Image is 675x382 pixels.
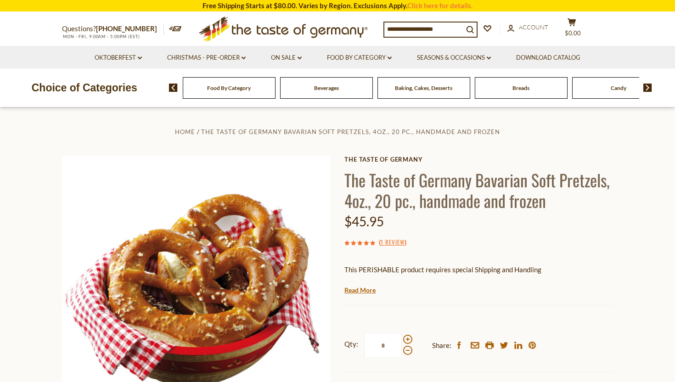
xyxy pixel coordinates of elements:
[364,333,402,358] input: Qty:
[344,286,376,295] a: Read More
[558,18,585,41] button: $0.00
[271,53,302,63] a: On Sale
[516,53,580,63] a: Download Catalog
[344,264,613,275] p: This PERISHABLE product requires special Shipping and Handling
[207,84,251,91] a: Food By Category
[167,53,246,63] a: Christmas - PRE-ORDER
[327,53,392,63] a: Food By Category
[611,84,626,91] a: Candy
[314,84,339,91] a: Beverages
[407,1,472,10] a: Click here for details.
[95,53,142,63] a: Oktoberfest
[507,22,548,33] a: Account
[201,128,500,135] a: The Taste of Germany Bavarian Soft Pretzels, 4oz., 20 pc., handmade and frozen
[432,340,451,351] span: Share:
[519,23,548,31] span: Account
[381,237,405,247] a: 1 Review
[395,84,452,91] a: Baking, Cakes, Desserts
[379,237,406,247] span: ( )
[353,282,613,294] li: We will ship this product in heat-protective packaging and ice.
[62,34,140,39] span: MON - FRI, 9:00AM - 5:00PM (EST)
[62,23,164,35] p: Questions?
[512,84,529,91] a: Breads
[175,128,195,135] a: Home
[344,338,358,350] strong: Qty:
[565,29,581,37] span: $0.00
[643,84,652,92] img: next arrow
[169,84,178,92] img: previous arrow
[417,53,491,63] a: Seasons & Occasions
[344,169,613,211] h1: The Taste of Germany Bavarian Soft Pretzels, 4oz., 20 pc., handmade and frozen
[344,213,384,229] span: $45.95
[96,24,157,33] a: [PHONE_NUMBER]
[344,156,613,163] a: The Taste of Germany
